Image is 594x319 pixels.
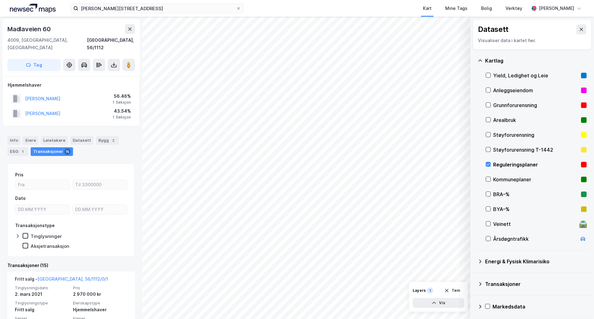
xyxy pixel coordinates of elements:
div: Dato [15,195,26,202]
div: Anleggseiendom [493,87,579,94]
div: ESG [7,147,28,156]
div: 2 970 000 kr [73,291,127,298]
div: 1 Seksjon [113,115,131,120]
div: Layers [413,288,426,293]
div: 56.46% [113,93,131,100]
div: Pris [15,171,24,179]
div: Transaksjoner [31,147,73,156]
div: 1 [427,287,433,294]
div: Datasett [70,136,93,145]
div: Arealbruk [493,116,579,124]
div: Transaksjoner [485,280,587,288]
button: Tag [7,59,61,71]
div: Tinglysninger [31,233,62,239]
div: Kontrollprogram for chat [563,289,594,319]
div: Hjemmelshaver [73,306,127,313]
div: [GEOGRAPHIC_DATA], 56/1112 [87,37,135,51]
button: Vis [413,298,464,308]
input: Til 3300000 [73,180,127,189]
div: Madlaveien 60 [7,24,52,34]
div: Fritt salg - [15,275,108,285]
div: Aksjetransaksjon [31,243,69,249]
div: Grunnforurensning [493,101,579,109]
div: Reguleringsplaner [493,161,579,168]
iframe: Chat Widget [563,289,594,319]
div: Støyforurensning [493,131,579,139]
button: Tøm [440,286,464,295]
div: 2. mars 2021 [15,291,69,298]
div: 4009, [GEOGRAPHIC_DATA], [GEOGRAPHIC_DATA] [7,37,87,51]
div: Veinett [493,220,577,228]
span: Tinglysningstype [15,300,69,306]
div: Yield, Ledighet og Leie [493,72,579,79]
div: Transaksjoner (15) [7,262,135,269]
div: Datasett [478,24,509,34]
img: logo.a4113a55bc3d86da70a041830d287a7e.svg [10,4,56,13]
div: Bygg [96,136,119,145]
input: DD.MM.YYYY [73,205,127,214]
div: Støyforurensning T-1442 [493,146,579,153]
div: Hjemmelshaver [8,81,135,89]
div: Mine Tags [445,5,467,12]
div: Kart [423,5,432,12]
span: Pris [73,285,127,291]
div: 1 Seksjon [113,100,131,105]
div: 1 [19,149,26,155]
div: 2 [110,137,116,144]
div: Verktøy [506,5,522,12]
div: Fritt salg [15,306,69,313]
div: Eiere [23,136,38,145]
div: Energi & Fysisk Klimarisiko [485,258,587,265]
div: Bolig [481,5,492,12]
div: Leietakere [41,136,68,145]
input: Fra [15,180,70,189]
div: 🛣️ [579,220,587,228]
input: Søk på adresse, matrikkel, gårdeiere, leietakere eller personer [78,4,236,13]
div: 15 [64,149,71,155]
div: Årsdøgntrafikk [493,235,577,243]
div: Visualiser data i kartet her. [478,37,586,44]
input: DD.MM.YYYY [15,205,70,214]
div: Kommuneplaner [493,176,579,183]
a: [GEOGRAPHIC_DATA], 56/1112/0/1 [37,276,108,282]
div: Kartlag [485,57,587,64]
div: Info [7,136,20,145]
div: BRA–% [493,191,579,198]
div: Transaksjonstype [15,222,55,229]
div: [PERSON_NAME] [539,5,574,12]
div: BYA–% [493,205,579,213]
span: Tinglysningsdato [15,285,69,291]
span: Eierskapstype [73,300,127,306]
div: 43.54% [113,107,131,115]
div: Markedsdata [493,303,587,310]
